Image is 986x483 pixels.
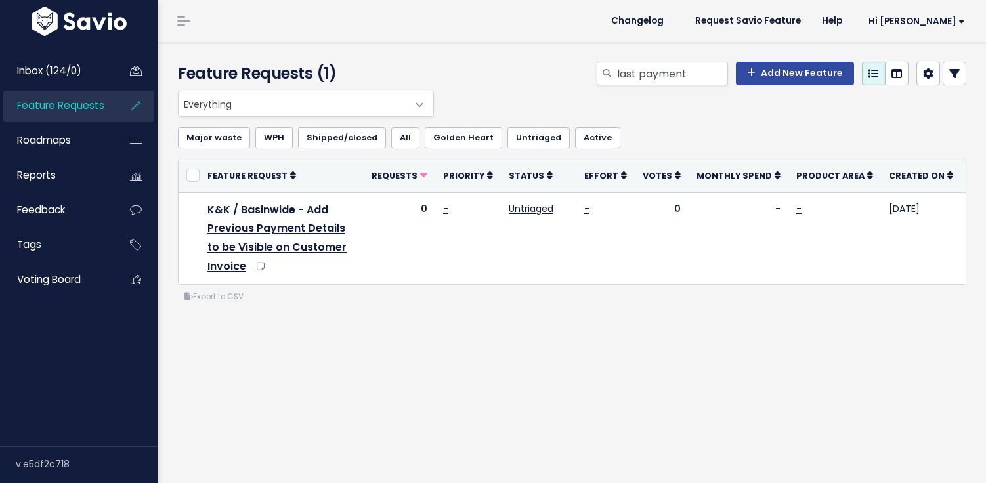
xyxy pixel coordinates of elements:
[178,127,250,148] a: Major waste
[16,447,158,481] div: v.e5df2c718
[635,192,689,284] td: 0
[17,272,81,286] span: Voting Board
[611,16,664,26] span: Changelog
[17,133,71,147] span: Roadmaps
[17,98,104,112] span: Feature Requests
[3,56,109,86] a: Inbox (124/0)
[3,230,109,260] a: Tags
[509,202,553,215] a: Untriaged
[643,169,681,182] a: Votes
[584,170,618,181] span: Effort
[868,16,965,26] span: Hi [PERSON_NAME]
[255,127,293,148] a: WPH
[179,91,407,116] span: Everything
[509,170,544,181] span: Status
[17,168,56,182] span: Reports
[584,202,589,215] a: -
[17,238,41,251] span: Tags
[736,62,854,85] a: Add New Feature
[28,7,130,36] img: logo-white.9d6f32f41409.svg
[3,125,109,156] a: Roadmaps
[207,170,288,181] span: Feature Request
[425,127,502,148] a: Golden Heart
[3,91,109,121] a: Feature Requests
[298,127,386,148] a: Shipped/closed
[796,170,865,181] span: Product Area
[509,169,553,182] a: Status
[853,11,975,31] a: Hi [PERSON_NAME]
[689,192,788,284] td: -
[178,91,434,117] span: Everything
[697,170,772,181] span: Monthly spend
[643,170,672,181] span: Votes
[17,64,81,77] span: Inbox (124/0)
[3,195,109,225] a: Feedback
[811,11,853,31] a: Help
[507,127,570,148] a: Untriaged
[889,170,945,181] span: Created On
[443,170,484,181] span: Priority
[685,11,811,31] a: Request Savio Feature
[17,203,65,217] span: Feedback
[178,127,966,148] ul: Filter feature requests
[443,202,448,215] a: -
[584,169,627,182] a: Effort
[207,202,347,274] a: K&K / Basinwide - Add Previous Payment Details to be Visible on Customer Invoice
[372,170,418,181] span: Requests
[796,202,802,215] a: -
[796,169,873,182] a: Product Area
[391,127,419,148] a: All
[3,264,109,295] a: Voting Board
[207,169,296,182] a: Feature Request
[889,169,953,182] a: Created On
[697,169,781,182] a: Monthly spend
[3,160,109,190] a: Reports
[443,169,493,182] a: Priority
[881,192,961,284] td: [DATE]
[616,62,728,85] input: Search features...
[364,192,435,284] td: 0
[184,291,244,302] a: Export to CSV
[178,62,428,85] h4: Feature Requests (1)
[372,169,427,182] a: Requests
[575,127,620,148] a: Active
